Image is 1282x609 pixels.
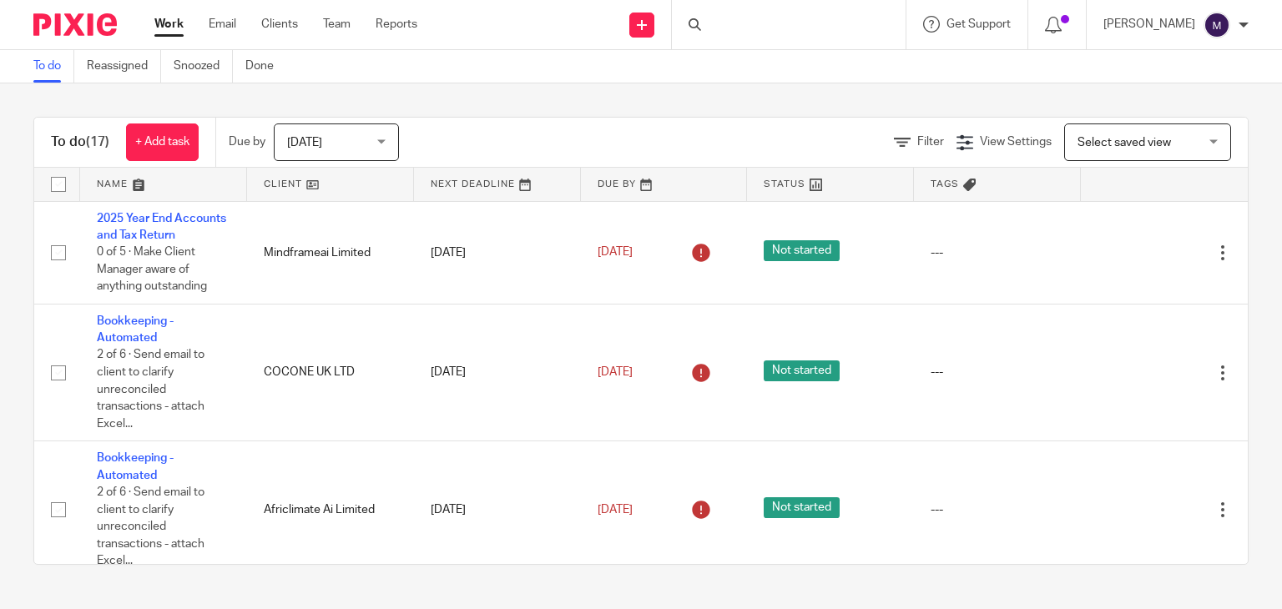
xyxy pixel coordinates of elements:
[598,366,633,378] span: [DATE]
[1078,137,1171,148] span: Select saved view
[764,360,840,381] span: Not started
[598,504,633,516] span: [DATE]
[33,50,74,83] a: To do
[97,246,207,292] span: 0 of 5 · Make Client Manager aware of anything outstanding
[126,123,199,161] a: + Add task
[97,315,174,344] a: Bookkeeping - Automated
[245,50,286,83] a: Done
[33,13,117,36] img: Pixie
[598,246,633,258] span: [DATE]
[51,133,109,151] h1: To do
[323,16,351,33] a: Team
[414,304,581,441] td: [DATE]
[1103,16,1195,33] p: [PERSON_NAME]
[229,133,265,150] p: Due by
[980,136,1052,148] span: View Settings
[97,452,174,481] a: Bookkeeping - Automated
[946,18,1011,30] span: Get Support
[414,441,581,579] td: [DATE]
[174,50,233,83] a: Snoozed
[931,501,1064,518] div: ---
[931,179,959,189] span: Tags
[247,441,414,579] td: Africlimate Ai Limited
[209,16,236,33] a: Email
[376,16,417,33] a: Reports
[261,16,298,33] a: Clients
[917,136,944,148] span: Filter
[931,364,1064,380] div: ---
[247,201,414,304] td: Mindframeai Limited
[1204,12,1230,38] img: svg%3E
[931,244,1064,261] div: ---
[414,201,581,304] td: [DATE]
[97,486,204,566] span: 2 of 6 · Send email to client to clarify unreconciled transactions - attach Excel...
[764,240,840,261] span: Not started
[247,304,414,441] td: COCONE UK LTD
[87,50,161,83] a: Reassigned
[97,350,204,430] span: 2 of 6 · Send email to client to clarify unreconciled transactions - attach Excel...
[97,213,226,241] a: 2025 Year End Accounts and Tax Return
[86,135,109,148] span: (17)
[764,497,840,518] span: Not started
[287,137,322,148] span: [DATE]
[154,16,184,33] a: Work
